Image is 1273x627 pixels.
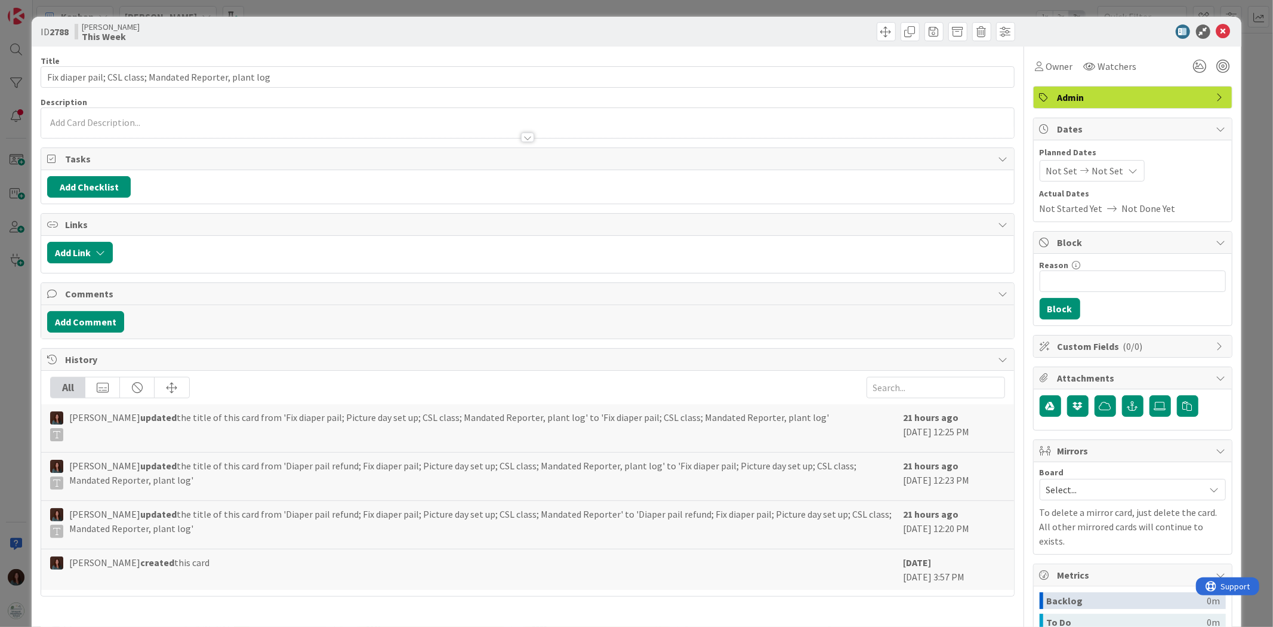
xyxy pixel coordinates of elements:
[904,508,959,520] b: 21 hours ago
[1047,592,1207,609] div: Backlog
[1058,235,1210,250] span: Block
[1040,260,1069,271] label: Reason
[140,411,177,423] b: updated
[1046,481,1199,498] span: Select...
[1122,201,1176,216] span: Not Done Yet
[25,2,54,16] span: Support
[867,377,1005,398] input: Search...
[1040,146,1226,159] span: Planned Dates
[65,152,992,166] span: Tasks
[1040,505,1226,548] p: To delete a mirror card, just delete the card. All other mirrored cards will continue to exists.
[82,32,140,41] b: This Week
[41,66,1014,88] input: type card name here...
[1123,340,1143,352] span: ( 0/0 )
[50,557,63,570] img: RF
[1040,298,1080,319] button: Block
[904,411,959,423] b: 21 hours ago
[1098,59,1137,73] span: Watchers
[1207,592,1220,609] div: 0m
[140,557,174,568] b: created
[50,460,63,473] img: RF
[904,557,932,568] b: [DATE]
[1046,164,1078,178] span: Not Set
[1058,339,1210,354] span: Custom Fields
[69,459,897,490] span: [PERSON_NAME] the title of this card from 'Diaper pail refund; Fix diaper pail; Picture day set u...
[1058,122,1210,136] span: Dates
[1046,59,1073,73] span: Owner
[51,377,85,398] div: All
[140,460,177,472] b: updated
[50,508,63,521] img: RF
[65,217,992,232] span: Links
[904,460,959,472] b: 21 hours ago
[47,311,124,333] button: Add Comment
[41,97,87,107] span: Description
[47,242,113,263] button: Add Link
[904,507,1005,543] div: [DATE] 12:20 PM
[50,26,69,38] b: 2788
[904,555,1005,584] div: [DATE] 3:57 PM
[82,22,140,32] span: [PERSON_NAME]
[1040,188,1226,200] span: Actual Dates
[140,508,177,520] b: updated
[41,56,60,66] label: Title
[1058,568,1210,582] span: Metrics
[904,410,1005,446] div: [DATE] 12:25 PM
[904,459,1005,494] div: [DATE] 12:23 PM
[47,176,131,198] button: Add Checklist
[1040,468,1064,477] span: Board
[65,287,992,301] span: Comments
[1092,164,1124,178] span: Not Set
[1058,90,1210,105] span: Admin
[69,507,897,538] span: [PERSON_NAME] the title of this card from 'Diaper pail refund; Fix diaper pail; Picture day set u...
[1058,444,1210,458] span: Mirrors
[41,24,69,39] span: ID
[69,555,209,570] span: [PERSON_NAME] this card
[69,410,829,441] span: [PERSON_NAME] the title of this card from 'Fix diaper pail; Picture day set up; CSL class; Mandat...
[1058,371,1210,385] span: Attachments
[65,352,992,367] span: History
[1040,201,1103,216] span: Not Started Yet
[50,411,63,425] img: RF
